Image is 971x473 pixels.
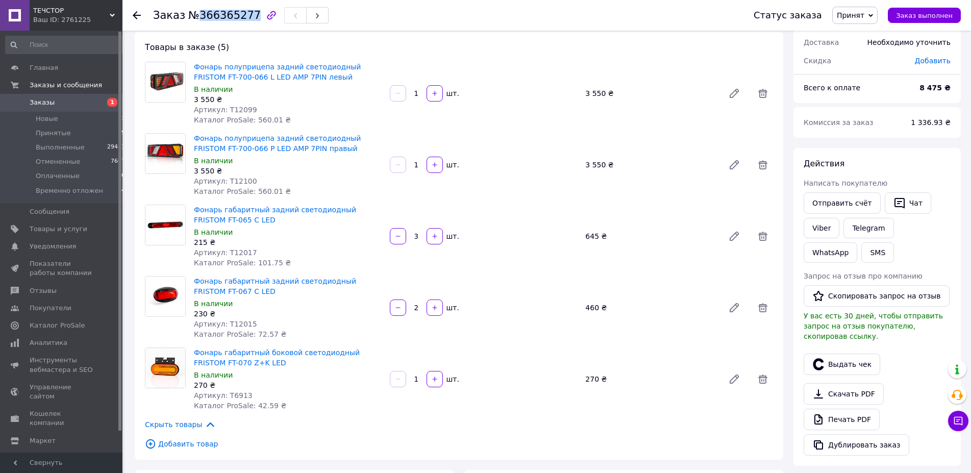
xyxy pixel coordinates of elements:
[194,106,257,114] span: Артикул: T12099
[804,312,943,340] span: У вас есть 30 дней, чтобы отправить запрос на отзыв покупателю, скопировав ссылку.
[724,226,744,246] a: Редактировать
[145,419,216,430] span: Скрыть товары
[145,62,185,102] img: Фонарь полуприцепа задний светодиодный FRISTOM FT-700-066 L LED AMP 7PIN левый
[724,83,744,104] a: Редактировать
[145,438,773,450] span: Добавить товар
[804,272,923,280] span: Запрос на отзыв про компанию
[861,31,957,54] div: Необходимо уточнить
[30,409,94,428] span: Кошелек компании
[36,157,80,166] span: Отмененные
[194,134,361,153] a: Фонарь полуприцепа задний светодиодный FRISTOM FT-700-066 P LED AMP 7PIN правый
[194,166,382,176] div: 3 550 ₴
[896,12,953,19] span: Заказ выполнен
[194,320,257,328] span: Артикул: T12015
[837,11,864,19] span: Принят
[194,402,286,410] span: Каталог ProSale: 42.59 ₴
[753,369,773,389] span: Удалить
[107,143,125,152] span: 29481
[804,242,857,263] a: WhatsApp
[804,179,887,187] span: Написать покупателю
[5,36,126,54] input: Поиск
[885,192,931,214] button: Чат
[753,226,773,246] span: Удалить
[33,15,122,24] div: Ваш ID: 2761225
[804,57,831,65] span: Скидка
[121,171,125,181] span: 0
[194,85,233,93] span: В наличии
[194,330,286,338] span: Каталог ProSale: 72.57 ₴
[30,63,58,72] span: Главная
[581,301,720,315] div: 460 ₴
[194,248,257,257] span: Артикул: T12017
[133,10,141,20] div: Вернуться назад
[804,38,839,46] span: Доставка
[804,383,884,405] a: Скачать PDF
[145,277,185,316] img: Фонарь габаритный задний светодиодный FRISTOM FT-067 C LED
[948,411,968,431] button: Чат с покупателем
[145,42,229,52] span: Товары в заказе (5)
[194,391,253,400] span: Артикул: T6913
[804,192,881,214] button: Отправить счёт
[145,348,185,388] img: Фонарь габаритный боковой светодиодный FRISTOM FT-070 Z+K LED
[194,348,360,367] a: Фонарь габаритный боковой светодиодный FRISTOM FT-070 Z+K LED
[724,369,744,389] a: Редактировать
[145,134,185,173] img: Фонарь полуприцепа задний светодиодный FRISTOM FT-700-066 P LED AMP 7PIN правый
[30,383,94,401] span: Управление сайтом
[121,114,125,123] span: 1
[444,303,460,313] div: шт.
[194,237,382,247] div: 215 ₴
[194,94,382,105] div: 3 550 ₴
[36,171,80,181] span: Оплаченные
[30,81,102,90] span: Заказы и сообщения
[30,436,56,445] span: Маркет
[861,242,894,263] button: SMS
[753,83,773,104] span: Удалить
[194,157,233,165] span: В наличии
[804,84,860,92] span: Всего к оплате
[153,9,185,21] span: Заказ
[194,259,291,267] span: Каталог ProSale: 101.75 ₴
[111,157,125,166] span: 7607
[804,218,839,238] a: Viber
[804,285,950,307] button: Скопировать запрос на отзыв
[194,116,291,124] span: Каталог ProSale: 560.01 ₴
[444,160,460,170] div: шт.
[581,158,720,172] div: 3 550 ₴
[194,371,233,379] span: В наличии
[194,277,356,295] a: Фонарь габаритный задний светодиодный FRISTOM FT-067 C LED
[30,304,71,313] span: Покупатели
[804,354,880,375] button: Выдать чек
[444,374,460,384] div: шт.
[145,205,185,245] img: Фонарь габаритный задний светодиодный FRISTOM FT-065 C LED
[194,206,356,224] a: Фонарь габаритный задний светодиодный FRISTOM FT-065 C LED
[118,129,125,138] span: 89
[194,177,257,185] span: Артикул: T12100
[753,297,773,318] span: Удалить
[36,143,85,152] span: Выполненные
[30,338,67,347] span: Аналитика
[919,84,951,92] b: 8 475 ₴
[194,309,382,319] div: 230 ₴
[30,259,94,278] span: Показатели работы компании
[581,372,720,386] div: 270 ₴
[581,86,720,101] div: 3 550 ₴
[30,225,87,234] span: Товары и услуги
[33,6,110,15] span: ТЕЧСТОР
[30,356,94,374] span: Инструменты вебмастера и SEO
[30,242,76,251] span: Уведомления
[804,118,874,127] span: Комиссия за заказ
[581,229,720,243] div: 645 ₴
[36,114,58,123] span: Новые
[804,434,909,456] button: Дублировать заказ
[30,321,85,330] span: Каталог ProSale
[30,286,57,295] span: Отзывы
[888,8,961,23] button: Заказ выполнен
[915,57,951,65] span: Добавить
[911,118,951,127] span: 1 336.93 ₴
[107,98,117,107] span: 1
[724,155,744,175] a: Редактировать
[754,10,822,20] div: Статус заказа
[36,129,71,138] span: Принятые
[444,231,460,241] div: шт.
[194,63,361,81] a: Фонарь полуприцепа задний светодиодный FRISTOM FT-700-066 L LED AMP 7PIN левый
